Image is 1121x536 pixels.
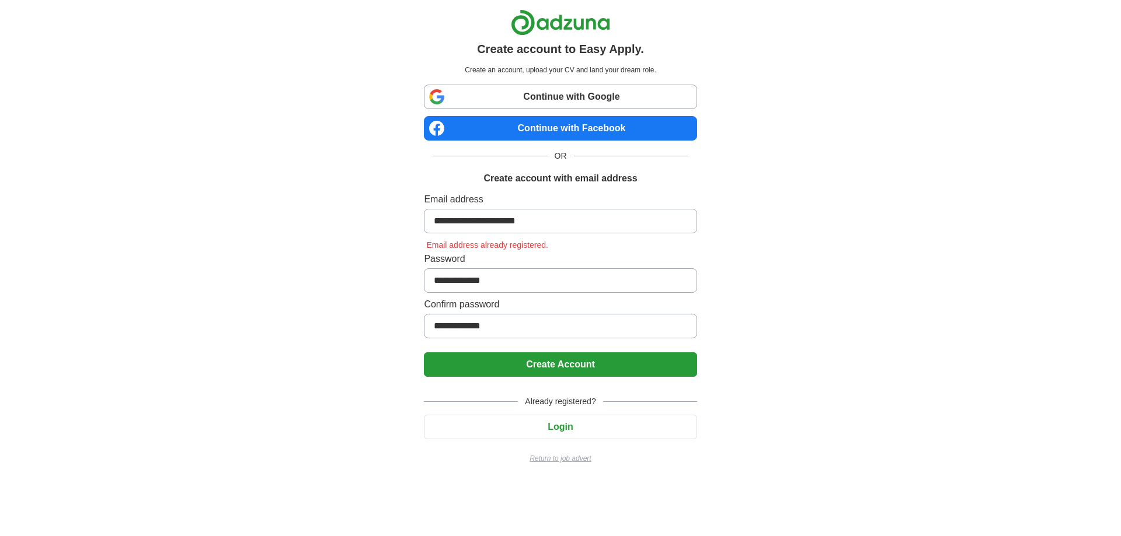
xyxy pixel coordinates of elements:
[426,65,694,75] p: Create an account, upload your CV and land your dream role.
[518,395,603,408] span: Already registered?
[424,240,551,250] span: Email address already registered.
[424,85,697,109] a: Continue with Google
[424,453,697,464] a: Return to job advert
[477,40,644,58] h1: Create account to Easy Apply.
[424,252,697,266] label: Password
[483,171,637,185] h1: Create account with email address
[424,422,697,432] a: Login
[424,297,697,311] label: Confirm password
[548,150,574,162] span: OR
[424,192,697,206] label: Email address
[511,9,610,36] img: Adzuna logo
[424,352,697,377] button: Create Account
[424,116,697,141] a: Continue with Facebook
[424,415,697,439] button: Login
